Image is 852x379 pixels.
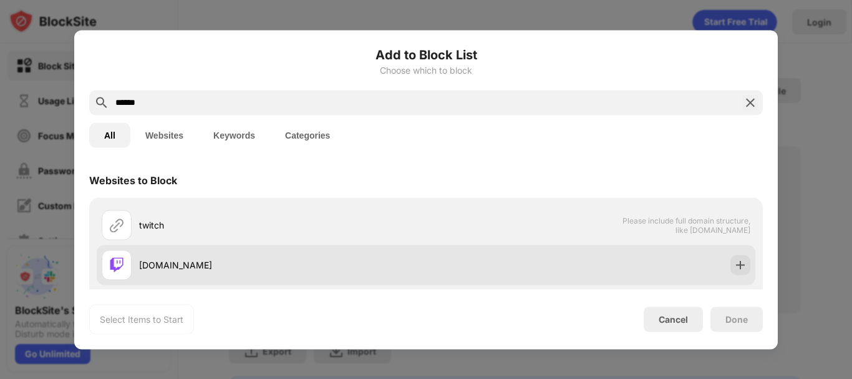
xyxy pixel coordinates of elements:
button: Keywords [198,122,270,147]
div: Done [725,314,748,324]
button: All [89,122,130,147]
img: search-close [743,95,758,110]
div: Choose which to block [89,65,763,75]
h6: Add to Block List [89,45,763,64]
img: search.svg [94,95,109,110]
button: Websites [130,122,198,147]
div: twitch [139,219,426,232]
div: Cancel [659,314,688,325]
span: Please include full domain structure, like [DOMAIN_NAME] [622,215,750,234]
div: Websites to Block [89,174,177,186]
div: [DOMAIN_NAME] [139,258,426,272]
button: Categories [270,122,345,147]
img: url.svg [109,217,124,232]
div: Select Items to Start [100,313,183,325]
img: favicons [109,257,124,272]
